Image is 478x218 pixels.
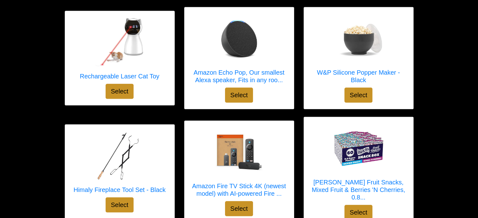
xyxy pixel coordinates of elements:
button: Select [225,88,253,103]
img: Welch's Fruit Snacks, Mixed Fruit & Berries 'N Cherries, 0.8 oz (Pack of 60) [333,123,384,173]
button: Select [106,197,134,212]
a: Welch's Fruit Snacks, Mixed Fruit & Berries 'N Cherries, 0.8 oz (Pack of 60) [PERSON_NAME] Fruit ... [310,123,407,205]
button: Select [106,84,134,99]
img: Himaly Fireplace Tool Set - Black [94,131,145,181]
button: Select [344,88,373,103]
button: Select [225,201,253,216]
img: Amazon Echo Pop, Our smallest Alexa speaker, Fits in any room, Charcoal [214,13,264,64]
a: Himaly Fireplace Tool Set - Black Himaly Fireplace Tool Set - Black [74,131,166,197]
h5: Amazon Fire TV Stick 4K (newest model) with AI-powered Fire ... [191,182,288,197]
a: Amazon Echo Pop, Our smallest Alexa speaker, Fits in any room, Charcoal Amazon Echo Pop, Our smal... [191,13,288,88]
h5: [PERSON_NAME] Fruit Snacks, Mixed Fruit & Berries 'N Cherries, 0.8... [310,178,407,201]
a: Rechargeable Laser Cat Toy Rechargeable Laser Cat Toy [80,17,159,84]
h5: Rechargeable Laser Cat Toy [80,72,159,80]
a: W&P Silicone Popper Maker - Black W&P Silicone Popper Maker - Black [310,13,407,88]
h5: Himaly Fireplace Tool Set - Black [74,186,166,194]
img: W&P Silicone Popper Maker - Black [333,13,384,64]
h5: Amazon Echo Pop, Our smallest Alexa speaker, Fits in any roo... [191,69,288,84]
img: Rechargeable Laser Cat Toy [95,17,145,67]
a: Amazon Fire TV Stick 4K (newest model) with AI-powered Fire TV Search, Wi-Fi 6, stream over 1.8 m... [191,127,288,201]
img: Amazon Fire TV Stick 4K (newest model) with AI-powered Fire TV Search, Wi-Fi 6, stream over 1.8 m... [214,127,264,177]
h5: W&P Silicone Popper Maker - Black [310,69,407,84]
